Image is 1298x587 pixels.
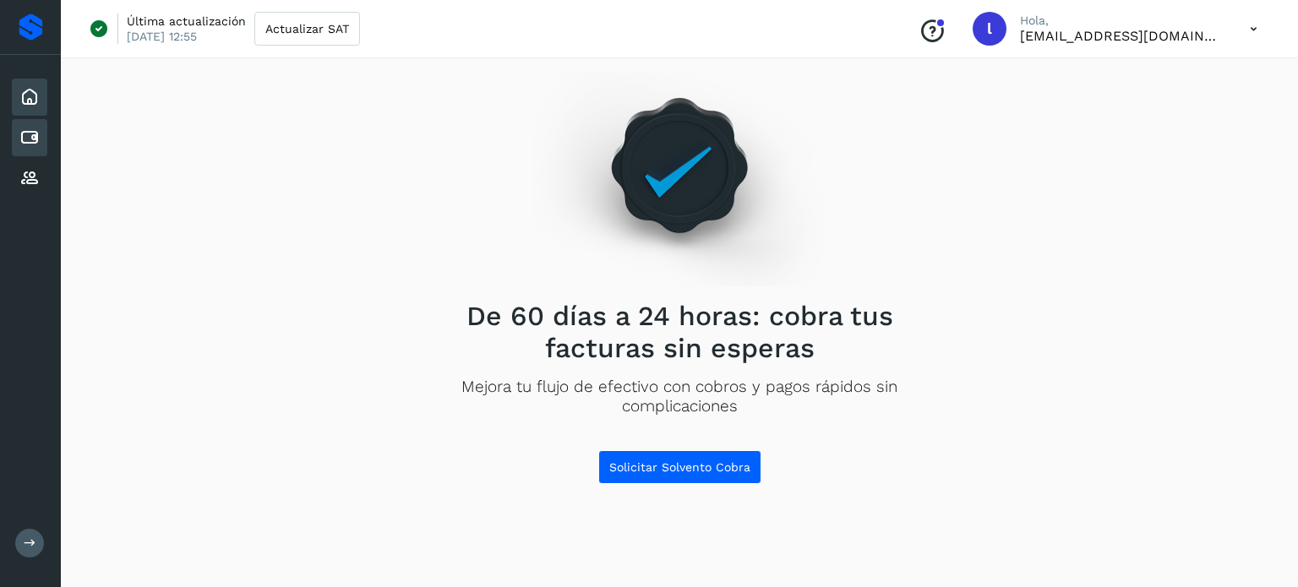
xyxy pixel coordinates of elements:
[127,14,246,29] p: Última actualización
[12,119,47,156] div: Cuentas por pagar
[533,39,826,286] img: Empty state image
[1020,28,1223,44] p: lc_broca@hotmail.com
[254,12,360,46] button: Actualizar SAT
[12,160,47,197] div: Proveedores
[609,461,750,473] span: Solicitar Solvento Cobra
[1020,14,1223,28] p: Hola,
[12,79,47,116] div: Inicio
[598,450,761,484] button: Solicitar Solvento Cobra
[265,23,349,35] span: Actualizar SAT
[127,29,197,44] p: [DATE] 12:55
[439,300,920,365] h2: De 60 días a 24 horas: cobra tus facturas sin esperas
[439,378,920,416] p: Mejora tu flujo de efectivo con cobros y pagos rápidos sin complicaciones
